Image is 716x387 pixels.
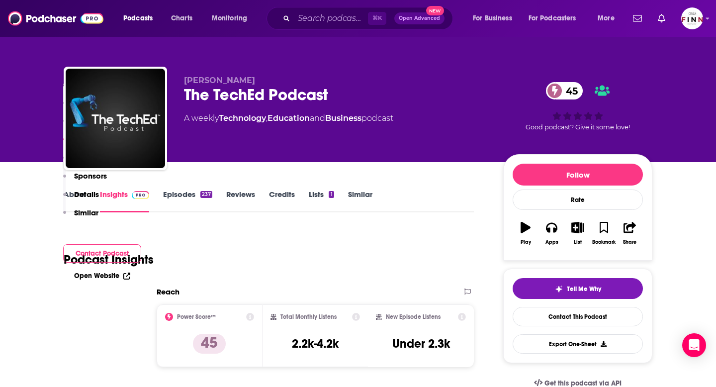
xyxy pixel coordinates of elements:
a: Show notifications dropdown [654,10,669,27]
a: Business [325,113,361,123]
button: tell me why sparkleTell Me Why [513,278,643,299]
button: Open AdvancedNew [394,12,445,24]
div: A weekly podcast [184,112,393,124]
div: Open Intercom Messenger [682,333,706,357]
span: ⌘ K [368,12,386,25]
button: Show profile menu [681,7,703,29]
button: Follow [513,164,643,186]
span: 45 [556,82,583,99]
a: Technology [219,113,266,123]
div: Rate [513,190,643,210]
h3: 2.2k-4.2k [292,336,339,351]
p: Details [74,190,99,199]
span: [PERSON_NAME] [184,76,255,85]
img: User Profile [681,7,703,29]
img: The TechEd Podcast [66,69,165,168]
a: Education [268,113,310,123]
div: Play [521,239,531,245]
p: Similar [74,208,98,217]
button: open menu [466,10,525,26]
span: For Podcasters [529,11,576,25]
button: Details [63,190,99,208]
a: Open Website [74,272,130,280]
img: tell me why sparkle [555,285,563,293]
button: open menu [205,10,260,26]
h2: Power Score™ [177,313,216,320]
button: List [565,215,591,251]
h3: Under 2.3k [392,336,450,351]
button: open menu [522,10,591,26]
div: Bookmark [592,239,616,245]
button: Bookmark [591,215,617,251]
input: Search podcasts, credits, & more... [294,10,368,26]
span: Good podcast? Give it some love! [526,123,630,131]
span: Tell Me Why [567,285,601,293]
h2: New Episode Listens [386,313,441,320]
div: Share [623,239,636,245]
span: For Business [473,11,512,25]
button: Contact Podcast [63,244,141,263]
a: Charts [165,10,198,26]
span: New [426,6,444,15]
span: Podcasts [123,11,153,25]
a: Show notifications dropdown [629,10,646,27]
div: Apps [545,239,558,245]
h2: Total Monthly Listens [280,313,337,320]
a: Contact This Podcast [513,307,643,326]
span: , [266,113,268,123]
a: Similar [348,190,372,212]
a: Episodes237 [163,190,212,212]
span: Logged in as FINNMadison [681,7,703,29]
span: More [598,11,615,25]
div: Search podcasts, credits, & more... [276,7,462,30]
div: 1 [329,191,334,198]
button: open menu [591,10,627,26]
h2: Reach [157,287,179,296]
span: and [310,113,325,123]
span: Monitoring [212,11,247,25]
button: Share [617,215,643,251]
a: Credits [269,190,295,212]
a: Lists1 [309,190,334,212]
img: Podchaser - Follow, Share and Rate Podcasts [8,9,103,28]
a: 45 [546,82,583,99]
span: Open Advanced [399,16,440,21]
button: Play [513,215,538,251]
div: List [574,239,582,245]
span: Charts [171,11,192,25]
button: Apps [538,215,564,251]
p: 45 [193,334,226,354]
button: Export One-Sheet [513,334,643,354]
button: open menu [116,10,166,26]
button: Similar [63,208,98,226]
a: Reviews [226,190,255,212]
div: 237 [200,191,212,198]
div: 45Good podcast? Give it some love! [503,76,652,137]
